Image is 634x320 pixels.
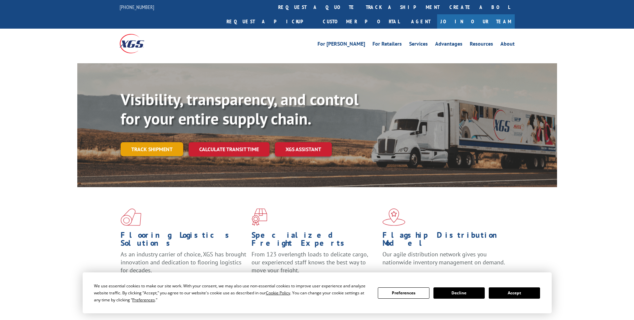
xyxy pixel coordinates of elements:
a: About [500,41,515,49]
a: For Retailers [372,41,402,49]
img: xgs-icon-flagship-distribution-model-red [382,208,405,226]
a: For [PERSON_NAME] [317,41,365,49]
a: Agent [404,14,437,29]
div: Cookie Consent Prompt [83,272,552,313]
button: Accept [489,287,540,299]
button: Preferences [378,287,429,299]
span: As an industry carrier of choice, XGS has brought innovation and dedication to flooring logistics... [121,250,246,274]
a: Resources [470,41,493,49]
img: xgs-icon-total-supply-chain-intelligence-red [121,208,141,226]
a: Customer Portal [318,14,404,29]
p: From 123 overlength loads to delicate cargo, our experienced staff knows the best way to move you... [252,250,377,280]
a: Services [409,41,428,49]
a: [PHONE_NUMBER] [120,4,154,10]
span: Cookie Policy [266,290,290,296]
h1: Flagship Distribution Model [382,231,508,250]
span: Our agile distribution network gives you nationwide inventory management on demand. [382,250,505,266]
button: Decline [433,287,485,299]
span: Preferences [132,297,155,303]
div: We use essential cookies to make our site work. With your consent, we may also use non-essential ... [94,282,370,303]
a: Advantages [435,41,462,49]
h1: Flooring Logistics Solutions [121,231,247,250]
a: Request a pickup [222,14,318,29]
b: Visibility, transparency, and control for your entire supply chain. [121,89,358,129]
h1: Specialized Freight Experts [252,231,377,250]
a: Calculate transit time [189,142,270,157]
a: XGS ASSISTANT [275,142,332,157]
a: Join Our Team [437,14,515,29]
a: Track shipment [121,142,183,156]
img: xgs-icon-focused-on-flooring-red [252,208,267,226]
